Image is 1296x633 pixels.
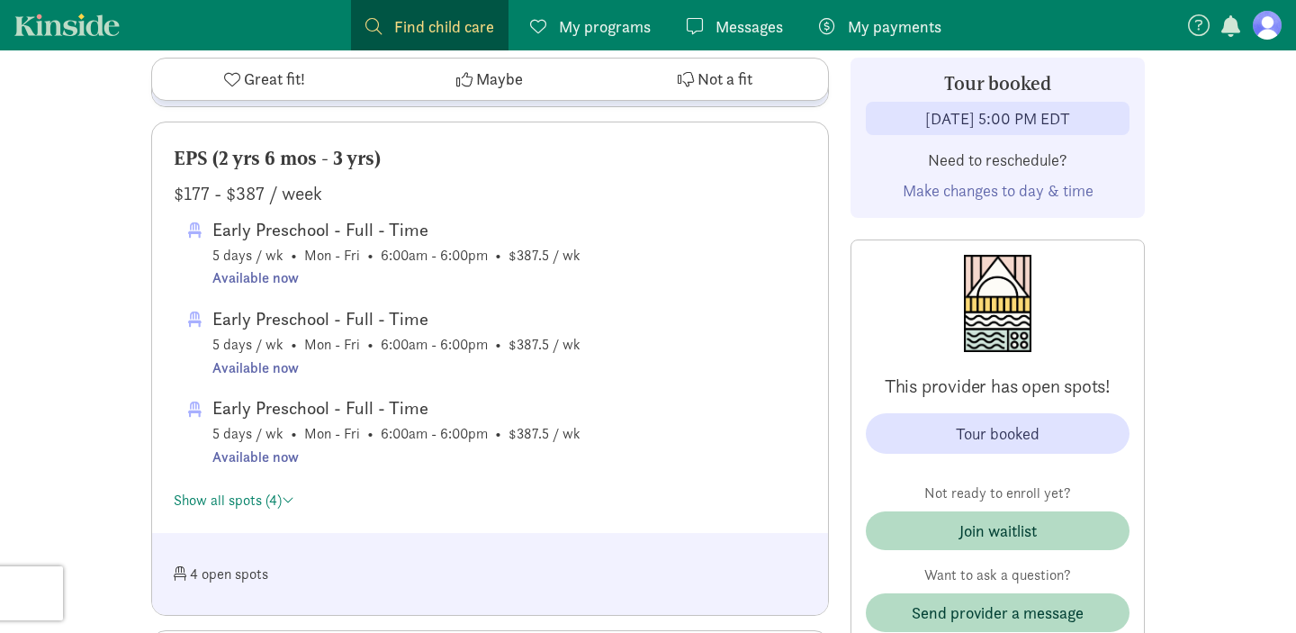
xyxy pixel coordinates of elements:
div: Join waitlist [959,519,1037,543]
span: Messages [715,14,783,39]
p: This provider has open spots! [866,374,1129,399]
p: Not ready to enroll yet? [866,483,1129,504]
span: 5 days / wk • Mon - Fri • 6:00am - 6:00pm • $387.5 / wk [212,215,580,290]
span: My payments [848,14,941,39]
div: Early Preschool - Full - Time [212,215,580,244]
div: Available now [212,267,580,290]
div: 4 open spots [174,555,490,593]
p: Need to reschedule? [866,149,1129,171]
div: [DATE] 5:00 PM EDT [925,106,1070,131]
div: $177 - $387 / week [174,179,806,208]
button: Join waitlist [866,511,1129,550]
span: 5 days / wk • Mon - Fri • 6:00am - 6:00pm • $387.5 / wk [212,393,580,468]
span: Find child care [394,14,494,39]
button: Maybe [377,59,602,100]
button: Send provider a message [866,593,1129,632]
div: EPS (2 yrs 6 mos - 3 yrs) [174,144,806,173]
span: Maybe [476,68,523,92]
span: Send provider a message [912,601,1084,625]
button: Not a fit [603,59,828,100]
a: Make changes to day & time [903,180,1093,201]
span: Great fit! [244,68,305,92]
button: Great fit! [152,59,377,100]
h3: Tour booked [866,73,1129,95]
span: 5 days / wk • Mon - Fri • 6:00am - 6:00pm • $387.5 / wk [212,304,580,379]
div: Early Preschool - Full - Time [212,393,580,422]
img: Provider logo [964,255,1030,352]
div: Early Preschool - Full - Time [212,304,580,333]
span: My programs [559,14,651,39]
div: Tour booked [956,421,1039,446]
p: Want to ask a question? [866,565,1129,586]
a: Show all spots (4) [174,491,294,510]
div: Available now [212,446,580,469]
div: Available now [212,357,580,380]
a: Kinside [14,14,120,36]
span: Not a fit [697,68,752,92]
